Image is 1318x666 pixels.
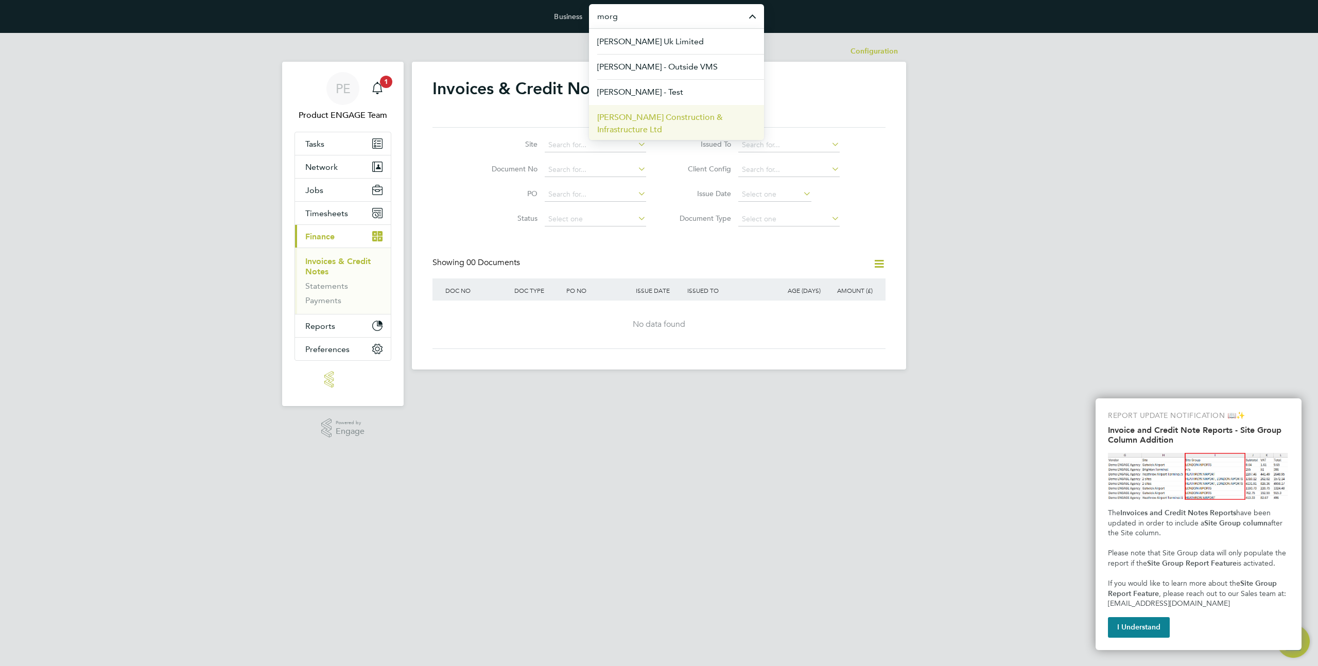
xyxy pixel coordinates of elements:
span: [PERSON_NAME] Construction & Infrastructure Ltd [597,111,756,136]
span: [PERSON_NAME] Uk Limited [597,36,704,48]
a: Tasks [295,132,391,155]
strong: Site Group Report Feature [1147,559,1237,568]
nav: Main navigation [282,62,404,406]
div: ISSUE DATE [633,278,685,302]
img: engage-logo-retina.png [324,371,361,388]
a: Go to account details [294,72,391,121]
span: If you would like to learn more about the [1108,579,1240,588]
label: Issued To [672,139,731,149]
span: Powered by [336,418,365,427]
a: Invoices & Credit Notes [305,256,371,276]
span: have been updated in order to include a [1108,509,1273,528]
span: [PERSON_NAME] - Outside VMS [597,61,718,73]
img: Site Group Column in Invoices Report [1108,453,1289,500]
div: DOC TYPE [512,278,564,302]
div: Invoice and Credit Note Reports - Site Group Column Addition [1096,398,1302,650]
strong: Site Group Report Feature [1108,579,1279,598]
span: Preferences [305,344,350,354]
input: Search for... [545,163,646,177]
label: Status [478,214,537,223]
input: Search for... [545,187,646,202]
span: is activated. [1237,559,1275,568]
span: , please reach out to our Sales team at: [EMAIL_ADDRESS][DOMAIN_NAME] [1108,589,1288,608]
span: Please note that Site Group data will only populate the report if the [1108,549,1288,568]
span: Timesheets [305,208,348,218]
button: I Understand [1108,617,1170,638]
input: Search for... [545,138,646,152]
span: Tasks [305,139,324,149]
h2: Invoice and Credit Note Reports - Site Group Column Addition [1108,425,1289,445]
span: Engage [336,427,365,436]
span: [PERSON_NAME] - Test [597,86,683,98]
strong: Site Group column [1204,519,1268,528]
label: Client Config [672,164,731,173]
li: Configuration [851,41,898,62]
p: REPORT UPDATE NOTIFICATION 📖✨ [1108,411,1289,421]
strong: Invoices and Credit Notes Reports [1120,509,1236,517]
label: Site [478,139,537,149]
span: PE [336,82,351,95]
span: 1 [380,76,392,88]
span: Network [305,162,338,172]
a: Payments [305,295,341,305]
input: Select one [738,212,840,226]
div: AMOUNT (£) [823,278,875,302]
span: 00 Documents [466,257,520,268]
input: Select one [545,212,646,226]
label: PO [478,189,537,198]
div: Showing [432,257,522,268]
div: AGE (DAYS) [771,278,823,302]
div: ISSUED TO [685,278,771,302]
a: Go to home page [294,371,391,388]
h2: Invoices & Credit Notes [432,78,613,99]
div: DOC NO [443,278,512,302]
label: Document Type [672,214,731,223]
label: Issue Date [672,189,731,198]
span: The [1108,509,1120,517]
span: Jobs [305,185,323,195]
input: Search for... [738,138,840,152]
span: Product ENGAGE Team [294,109,391,121]
div: PO NO [564,278,633,302]
span: Finance [305,232,335,241]
span: Reports [305,321,335,331]
a: Statements [305,281,348,291]
label: Business [554,12,582,21]
div: No data found [443,319,875,330]
input: Select one [738,187,811,202]
label: Document No [478,164,537,173]
input: Search for... [738,163,840,177]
